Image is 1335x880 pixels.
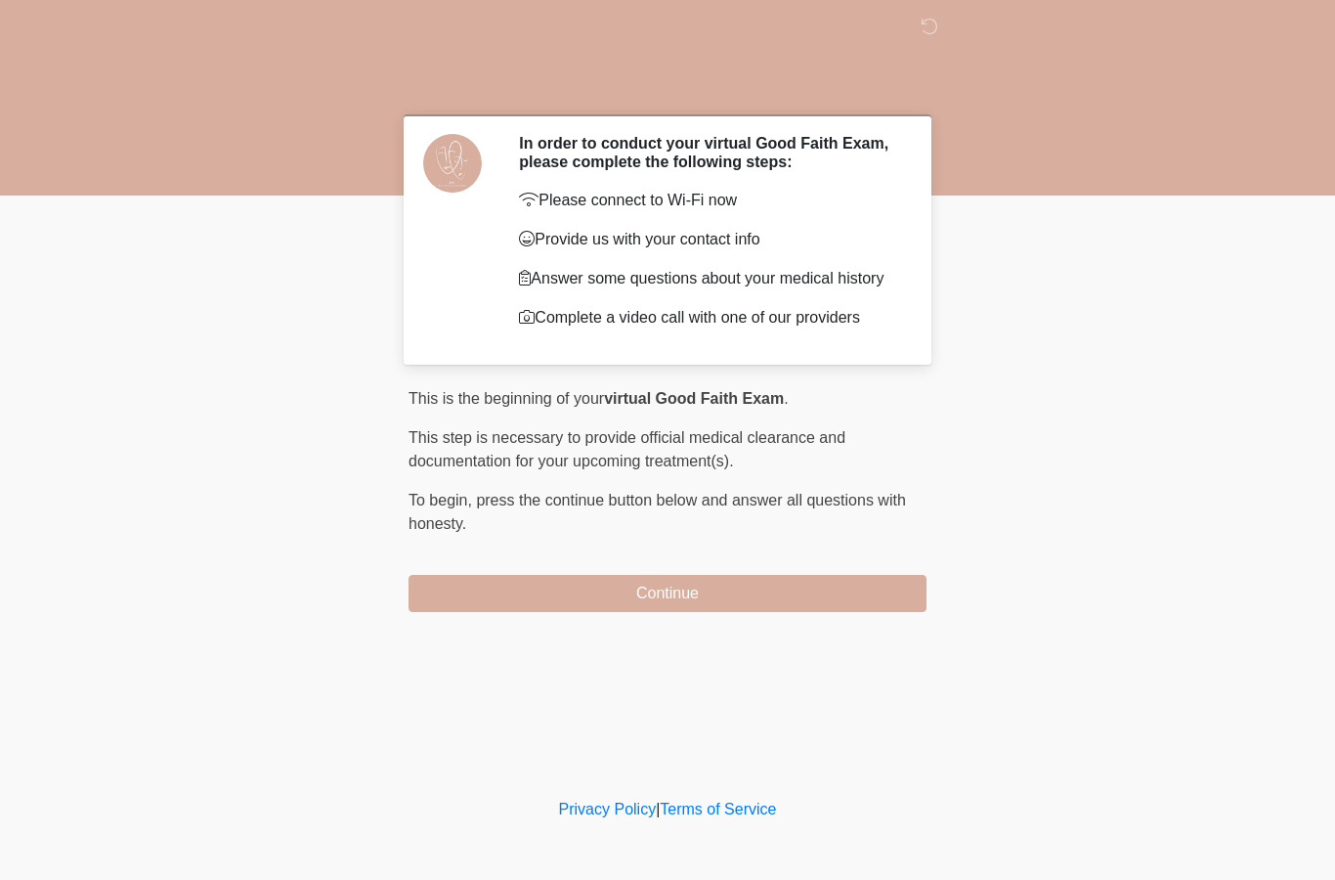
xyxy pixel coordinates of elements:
strong: virtual Good Faith Exam [604,390,784,407]
span: This is the beginning of your [409,390,604,407]
span: To begin, [409,492,476,508]
h2: In order to conduct your virtual Good Faith Exam, please complete the following steps: [519,134,897,171]
h1: ‎ ‎ [394,70,941,107]
a: Terms of Service [660,801,776,817]
span: . [784,390,788,407]
img: DM Wellness & Aesthetics Logo [389,15,414,39]
p: Provide us with your contact info [519,228,897,251]
p: Answer some questions about your medical history [519,267,897,290]
a: Privacy Policy [559,801,657,817]
a: | [656,801,660,817]
img: Agent Avatar [423,134,482,193]
span: press the continue button below and answer all questions with honesty. [409,492,906,532]
p: Complete a video call with one of our providers [519,306,897,330]
span: This step is necessary to provide official medical clearance and documentation for your upcoming ... [409,429,845,469]
p: Please connect to Wi-Fi now [519,189,897,212]
button: Continue [409,575,926,612]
